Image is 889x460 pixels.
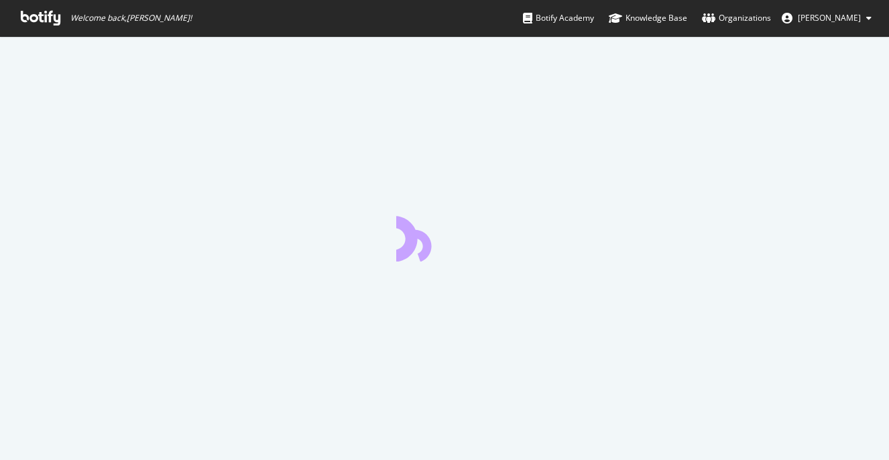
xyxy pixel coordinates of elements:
button: [PERSON_NAME] [771,7,882,29]
span: Axel af Petersens [798,12,861,23]
div: Organizations [702,11,771,25]
div: Knowledge Base [609,11,687,25]
div: animation [396,213,493,262]
span: Welcome back, [PERSON_NAME] ! [70,13,192,23]
div: Botify Academy [523,11,594,25]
